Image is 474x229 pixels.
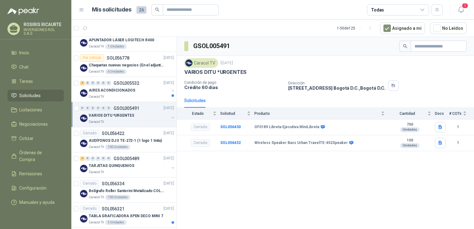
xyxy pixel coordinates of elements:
p: Caracol TV [89,69,104,74]
div: Cerrado [80,180,99,187]
b: 1 [449,140,467,146]
a: CerradoSOL056321[DATE] Company LogoTABLA GRAFICADORA XPEN DECO MINI 7Caracol TV3 Unidades [71,203,177,228]
h1: Mis solicitudes [92,5,132,14]
a: Chat [7,61,64,73]
span: Cantidad [388,111,426,116]
span: Negociaciones [19,121,48,128]
p: [DATE] [163,181,174,186]
p: VARIOS DITU *URGENTES [89,113,134,119]
a: 2 0 0 0 0 0 GSOL005532[DATE] Company LogoAIRES ACONDICIONADOSCaracol TV [80,79,175,99]
p: GSOL005491 [114,106,139,110]
a: Tareas [7,75,64,87]
a: CerradoSOL056334[DATE] Company LogoBolígrafo Roller Santorini Metalizado COLOR MORADO 1logoCaraco... [71,177,177,203]
p: Caracol TV [89,44,104,49]
div: Cerrado [191,139,210,147]
p: SOL056778 [107,56,129,60]
a: Inicio [7,47,64,59]
p: AIRES ACONDICIONADOS [89,88,135,93]
h3: GSOL005491 [193,41,231,51]
div: 1 Unidades [105,44,127,49]
div: Por cotizar [80,54,104,62]
span: Configuración [19,185,47,191]
span: Producto [254,111,380,116]
span: search [403,44,407,48]
th: # COTs [449,108,474,119]
div: 2 [80,156,85,161]
th: Docs [435,108,449,119]
p: SOL056334 [102,182,124,186]
span: Inicio [19,49,29,56]
p: AUDÍFONOS DJ II TE-272-1 (1 logo 1 tinta) [89,138,162,144]
img: Company Logo [80,115,87,122]
b: Wireless Speaker Bass Urban TravelTE-452Speaker [254,141,348,146]
th: Producto [254,108,388,119]
a: CerradoSOL056811[DATE] Company LogoAPUNTADOR LÁSER LOGITECH R400Caracol TV1 Unidades [71,27,177,52]
p: Caracol TV [89,94,104,99]
p: Crédito 60 días [184,85,283,90]
div: 0 [101,81,106,85]
p: [DATE] [163,155,174,161]
div: 2 [80,81,85,85]
p: VARIOS DITU *URGENTES [184,69,247,75]
div: 6 Unidades [105,69,127,74]
span: Manuales y ayuda [19,199,55,206]
img: Company Logo [80,215,87,222]
a: 2 0 0 0 0 0 GSOL005489[DATE] Company LogoTARJETAS QUINQUENIOSCaracol TV [80,155,175,175]
img: Logo peakr [7,7,39,15]
p: Chaquetas nuevas negocios (En el adjunto mas informacion) [89,62,166,68]
div: Solicitudes [184,97,206,104]
div: Cerrado [80,130,99,137]
span: Cotizar [19,135,34,142]
p: Dirección [288,81,386,85]
a: Remisiones [7,168,64,180]
a: Negociaciones [7,118,64,130]
p: ROSIRIS RICAURTE [24,22,64,27]
button: 1 [455,4,467,16]
a: Por cotizarSOL056778[DATE] Company LogoChaquetas nuevas negocios (En el adjunto mas informacion)C... [71,52,177,77]
p: INVERSIONES ROL S.A.S [24,28,64,35]
p: [DATE] [221,60,233,66]
div: 0 [96,81,101,85]
img: Company Logo [80,89,87,97]
p: [DATE] [163,80,174,86]
span: Estado [184,111,212,116]
p: Bolígrafo Roller Santorini Metalizado COLOR MORADO 1logo [89,188,166,194]
a: Solicitudes [7,90,64,101]
span: Solicitud [220,111,246,116]
p: [DATE] [163,55,174,61]
b: SOL056430 [220,125,241,129]
span: Chat [19,64,29,70]
img: Company Logo [80,64,87,72]
p: GSOL005532 [114,81,139,85]
div: 0 [106,81,111,85]
div: Unidades [400,143,419,148]
a: Configuración [7,182,64,194]
div: 0 [91,106,95,110]
div: 0 [91,156,95,161]
div: 3 Unidades [105,220,127,225]
p: [DATE] [163,130,174,136]
div: 0 [80,106,85,110]
a: Licitaciones [7,104,64,116]
img: Company Logo [80,140,87,147]
span: Remisiones [19,170,42,177]
p: TARJETAS QUINQUENIOS [89,163,134,169]
p: Caracol TV [89,119,104,124]
div: 0 [96,106,101,110]
img: Company Logo [80,39,87,47]
p: [STREET_ADDRESS] Bogotá D.C. , Bogotá D.C. [288,85,386,91]
div: Unidades [400,127,419,132]
button: Asignado a mi [380,22,425,34]
p: SOL056422 [102,131,124,136]
p: SOL056321 [102,207,124,211]
span: Tareas [19,78,33,85]
a: Cotizar [7,132,64,144]
div: 0 [91,81,95,85]
span: Licitaciones [19,106,42,113]
img: Company Logo [186,60,192,66]
b: OF0189 Libreta Ejecutiva MiniLibreta [254,125,319,130]
div: 0 [101,106,106,110]
a: SOL056432 [220,141,241,145]
span: 26 [136,6,146,14]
